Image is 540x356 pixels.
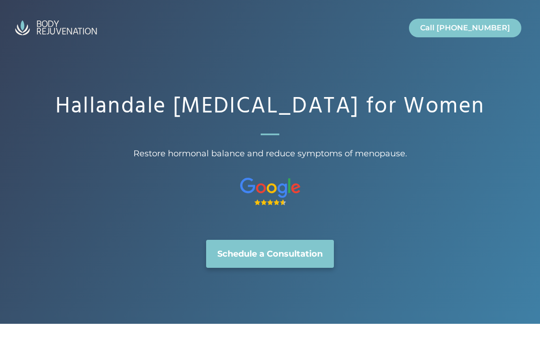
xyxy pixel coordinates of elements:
[19,93,521,120] h1: Hallandale [MEDICAL_DATA] for Women
[206,240,334,268] a: Schedule a Consultation
[409,19,521,37] a: Call [PHONE_NUMBER]
[9,17,103,39] img: BodyRejuvenation
[400,14,531,42] nav: Primary
[19,146,521,161] span: Restore hormonal balance and reduce symptoms of menopause.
